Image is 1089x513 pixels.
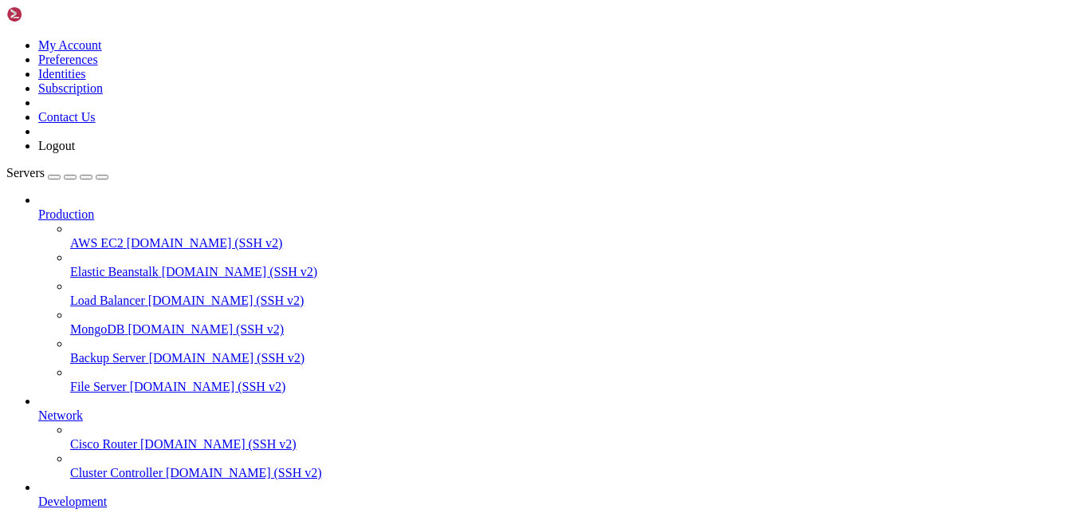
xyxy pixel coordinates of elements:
span: Cisco Router [70,437,137,451]
a: Elastic Beanstalk [DOMAIN_NAME] (SSH v2) [70,265,1083,279]
span: Development [38,495,107,508]
a: Preferences [38,53,98,66]
a: My Account [38,38,102,52]
a: AWS EC2 [DOMAIN_NAME] (SSH v2) [70,236,1083,251]
li: MongoDB [DOMAIN_NAME] (SSH v2) [70,308,1083,337]
li: Cluster Controller [DOMAIN_NAME] (SSH v2) [70,452,1083,480]
span: [DOMAIN_NAME] (SSH v2) [128,322,284,336]
span: [DOMAIN_NAME] (SSH v2) [127,236,283,250]
li: Network [38,394,1083,480]
li: Load Balancer [DOMAIN_NAME] (SSH v2) [70,279,1083,308]
span: MongoDB [70,322,124,336]
span: [DOMAIN_NAME] (SSH v2) [130,380,286,393]
a: File Server [DOMAIN_NAME] (SSH v2) [70,380,1083,394]
li: File Server [DOMAIN_NAME] (SSH v2) [70,365,1083,394]
a: Identities [38,67,86,81]
a: Cisco Router [DOMAIN_NAME] (SSH v2) [70,437,1083,452]
span: Servers [6,166,45,180]
span: Elastic Beanstalk [70,265,159,278]
span: Production [38,207,94,221]
span: Cluster Controller [70,466,163,479]
a: Logout [38,139,75,152]
a: Load Balancer [DOMAIN_NAME] (SSH v2) [70,294,1083,308]
span: [DOMAIN_NAME] (SSH v2) [140,437,297,451]
span: Load Balancer [70,294,145,307]
span: [DOMAIN_NAME] (SSH v2) [149,351,305,365]
a: Development [38,495,1083,509]
li: Production [38,193,1083,394]
a: Network [38,408,1083,423]
span: Backup Server [70,351,146,365]
a: Backup Server [DOMAIN_NAME] (SSH v2) [70,351,1083,365]
span: Network [38,408,83,422]
a: Servers [6,166,108,180]
a: Cluster Controller [DOMAIN_NAME] (SSH v2) [70,466,1083,480]
a: Contact Us [38,110,96,124]
span: File Server [70,380,127,393]
li: Elastic Beanstalk [DOMAIN_NAME] (SSH v2) [70,251,1083,279]
li: AWS EC2 [DOMAIN_NAME] (SSH v2) [70,222,1083,251]
span: [DOMAIN_NAME] (SSH v2) [166,466,322,479]
li: Cisco Router [DOMAIN_NAME] (SSH v2) [70,423,1083,452]
span: [DOMAIN_NAME] (SSH v2) [148,294,305,307]
li: Backup Server [DOMAIN_NAME] (SSH v2) [70,337,1083,365]
a: Subscription [38,81,103,95]
img: Shellngn [6,6,98,22]
span: AWS EC2 [70,236,124,250]
a: MongoDB [DOMAIN_NAME] (SSH v2) [70,322,1083,337]
span: [DOMAIN_NAME] (SSH v2) [162,265,318,278]
a: Production [38,207,1083,222]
